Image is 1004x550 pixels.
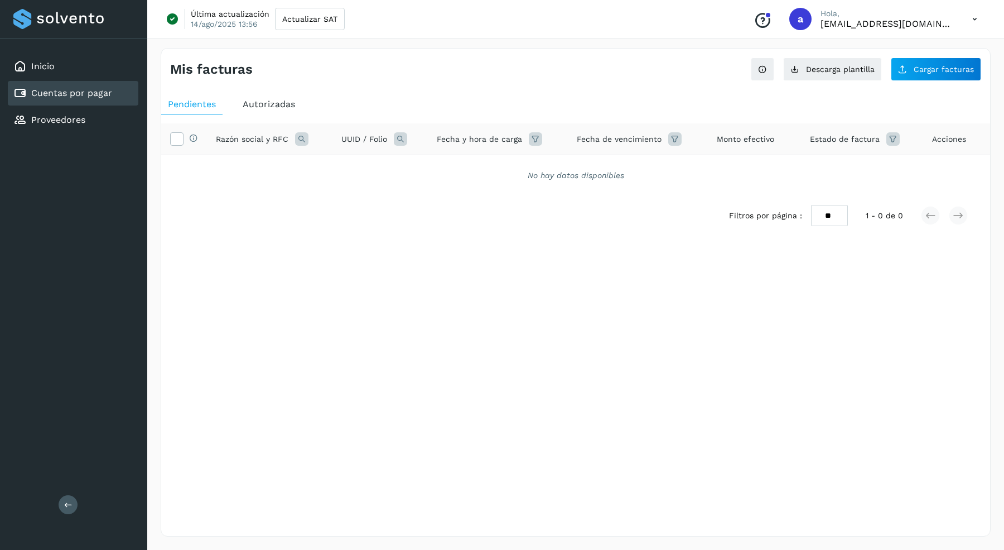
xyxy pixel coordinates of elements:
p: Última actualización [191,9,269,19]
div: Proveedores [8,108,138,132]
a: Proveedores [31,114,85,125]
div: No hay datos disponibles [176,170,976,181]
a: Cuentas por pagar [31,88,112,98]
button: Cargar facturas [891,58,981,81]
p: 14/ago/2025 13:56 [191,19,258,29]
span: Filtros por página : [729,210,802,222]
span: Descarga plantilla [806,65,875,73]
span: Estado de factura [810,133,880,145]
span: Acciones [932,133,966,145]
button: Actualizar SAT [275,8,345,30]
div: Inicio [8,54,138,79]
span: Cargar facturas [914,65,974,73]
h4: Mis facturas [170,61,253,78]
span: Fecha de vencimiento [577,133,662,145]
span: Actualizar SAT [282,15,337,23]
span: UUID / Folio [341,133,387,145]
span: Fecha y hora de carga [437,133,522,145]
span: 1 - 0 de 0 [866,210,903,222]
span: Pendientes [168,99,216,109]
p: administracion1@mablo.mx [820,18,954,29]
p: Hola, [820,9,954,18]
a: Inicio [31,61,55,71]
span: Autorizadas [243,99,295,109]
button: Descarga plantilla [783,58,882,81]
span: Razón social y RFC [216,133,288,145]
div: Cuentas por pagar [8,81,138,106]
span: Monto efectivo [717,133,774,145]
